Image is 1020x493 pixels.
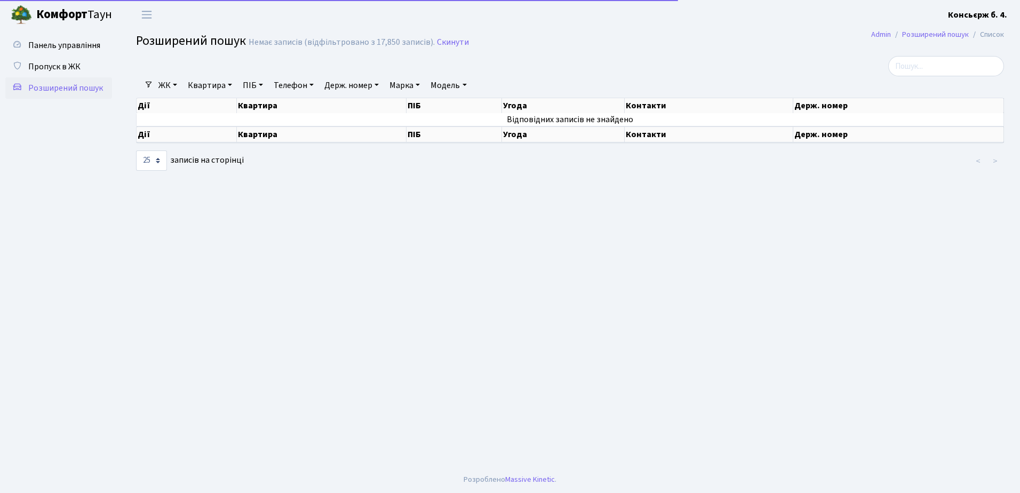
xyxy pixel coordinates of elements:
a: Модель [426,76,471,94]
th: Угода [502,98,625,113]
a: Massive Kinetic [505,474,555,485]
b: Комфорт [36,6,87,23]
select: записів на сторінці [136,150,167,171]
span: Розширений пошук [136,31,246,50]
div: Розроблено . [464,474,556,486]
a: Панель управління [5,35,112,56]
a: ЖК [154,76,181,94]
a: Розширений пошук [902,29,969,40]
a: ПІБ [238,76,267,94]
th: Держ. номер [793,126,1004,142]
span: Таун [36,6,112,24]
th: ПІБ [407,126,502,142]
a: Скинути [437,37,469,47]
span: Пропуск в ЖК [28,61,81,73]
a: Квартира [184,76,236,94]
a: Розширений пошук [5,77,112,99]
a: Консьєрж б. 4. [948,9,1007,21]
a: Пропуск в ЖК [5,56,112,77]
a: Admin [871,29,891,40]
th: Квартира [237,98,407,113]
th: Контакти [625,126,793,142]
th: Держ. номер [793,98,1004,113]
img: logo.png [11,4,32,26]
label: записів на сторінці [136,150,244,171]
li: Список [969,29,1004,41]
div: Немає записів (відфільтровано з 17,850 записів). [249,37,435,47]
button: Переключити навігацію [133,6,160,23]
a: Марка [385,76,424,94]
span: Панель управління [28,39,100,51]
th: Квартира [237,126,407,142]
th: ПІБ [407,98,502,113]
input: Пошук... [888,56,1004,76]
nav: breadcrumb [855,23,1020,46]
th: Дії [137,98,237,113]
span: Розширений пошук [28,82,103,94]
th: Угода [502,126,625,142]
th: Дії [137,126,237,142]
a: Телефон [269,76,318,94]
th: Контакти [625,98,793,113]
a: Держ. номер [320,76,383,94]
td: Відповідних записів не знайдено [137,113,1004,126]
